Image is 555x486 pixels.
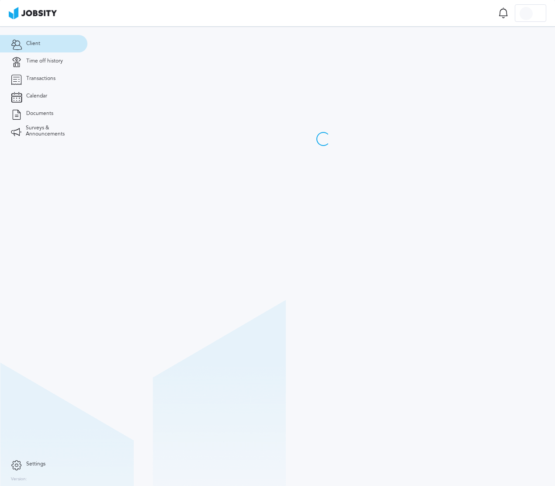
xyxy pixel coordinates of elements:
img: ab4bad089aa723f57921c736e9817d99.png [9,7,57,19]
span: Documents [26,111,53,117]
span: Settings [26,461,45,467]
span: Client [26,41,40,47]
span: Transactions [26,76,55,82]
span: Calendar [26,93,47,99]
span: Surveys & Announcements [26,125,76,137]
label: Version: [11,477,27,482]
span: Time off history [26,58,63,64]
